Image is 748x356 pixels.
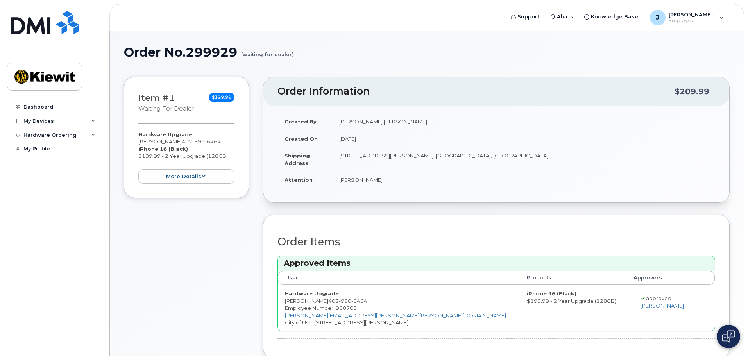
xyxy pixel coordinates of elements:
[284,258,709,268] h3: Approved Items
[646,295,671,301] span: approved
[722,330,735,343] img: Open chat
[192,138,205,145] span: 990
[626,271,700,285] th: Approvers
[182,138,221,145] span: 402
[285,290,339,297] strong: Hardware Upgrade
[328,298,367,304] span: 402
[520,271,626,285] th: Products
[138,169,234,184] button: more details
[332,171,715,188] td: [PERSON_NAME]
[527,290,576,297] strong: iPhone 16 (Black)
[278,285,520,331] td: [PERSON_NAME] City of Use: [STREET_ADDRESS][PERSON_NAME]
[138,93,194,113] h3: Item #1
[285,152,310,166] strong: Shipping Address
[209,93,234,102] span: $199.99
[277,86,675,97] h2: Order Information
[241,45,294,57] small: (waiting for dealer)
[138,146,188,152] strong: iPhone 16 (Black)
[285,312,506,318] a: [PERSON_NAME][EMAIL_ADDRESS][PERSON_NAME][PERSON_NAME][DOMAIN_NAME]
[277,236,715,248] h2: Order Items
[205,138,221,145] span: 6464
[675,84,709,99] div: $209.99
[285,177,313,183] strong: Attention
[339,298,351,304] span: 990
[138,131,234,184] div: [PERSON_NAME] $199.99 - 2 Year Upgrade (128GB)
[278,271,520,285] th: User
[285,305,357,311] span: Employee Number: 960705
[520,285,626,331] td: $199.99 - 2 Year Upgrade (128GB)
[285,136,318,142] strong: Created On
[138,105,194,112] small: waiting for dealer
[285,118,317,125] strong: Created By
[641,302,684,309] a: [PERSON_NAME]
[332,113,715,130] td: [PERSON_NAME].[PERSON_NAME]
[332,130,715,147] td: [DATE]
[138,131,192,138] strong: Hardware Upgrade
[351,298,367,304] span: 6464
[332,147,715,171] td: [STREET_ADDRESS][PERSON_NAME], [GEOGRAPHIC_DATA], [GEOGRAPHIC_DATA]
[124,45,730,59] h1: Order No.299929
